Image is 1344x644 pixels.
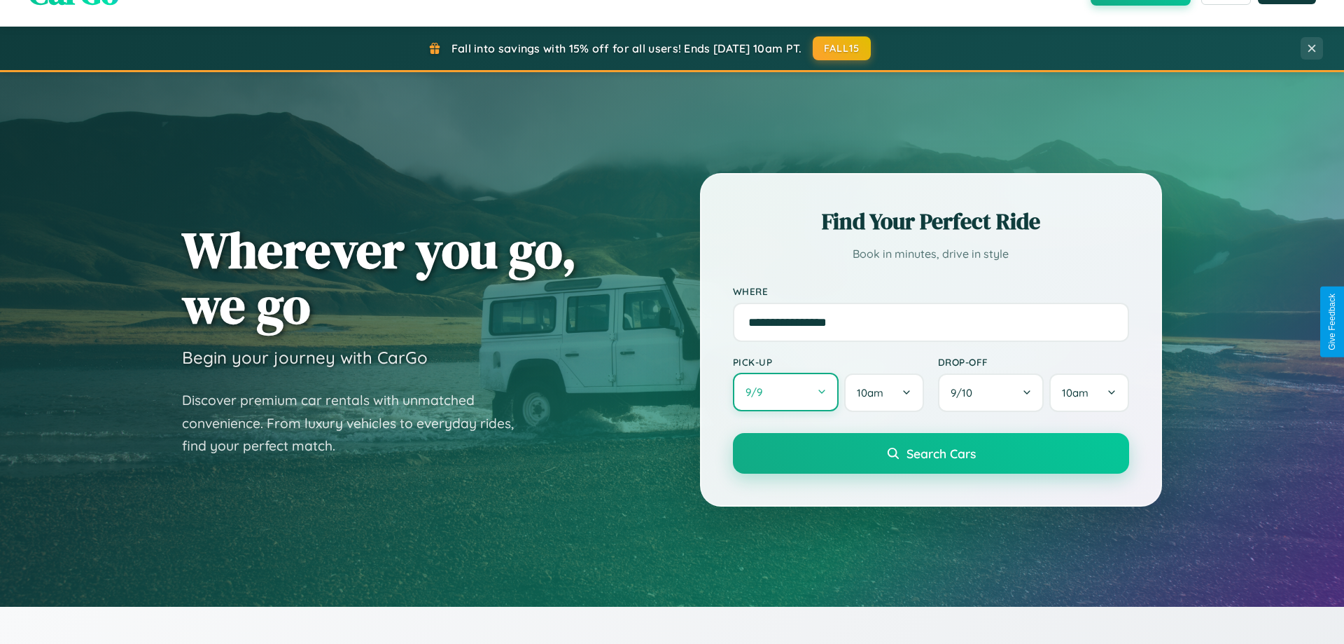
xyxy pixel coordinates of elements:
button: 10am [1050,374,1129,412]
p: Book in minutes, drive in style [733,244,1129,264]
button: FALL15 [813,36,871,60]
button: 9/10 [938,374,1044,412]
p: Discover premium car rentals with unmatched convenience. From luxury vehicles to everyday rides, ... [182,389,532,458]
label: Drop-off [938,356,1129,368]
span: 10am [1063,386,1089,399]
button: 9/9 [733,373,839,411]
span: 9 / 9 [745,385,769,399]
label: Pick-up [733,356,924,368]
h3: Begin your journey with CarGo [182,347,428,368]
span: 9 / 10 [951,386,979,399]
div: Give Feedback [1327,294,1337,350]
span: 10am [857,386,884,399]
h2: Find Your Perfect Ride [733,206,1129,237]
span: Fall into savings with 15% off for all users! Ends [DATE] 10am PT. [451,41,802,55]
button: Search Cars [733,433,1129,474]
label: Where [733,285,1129,297]
span: Search Cars [907,446,976,461]
button: 10am [845,374,924,412]
h1: Wherever you go, we go [182,222,577,333]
